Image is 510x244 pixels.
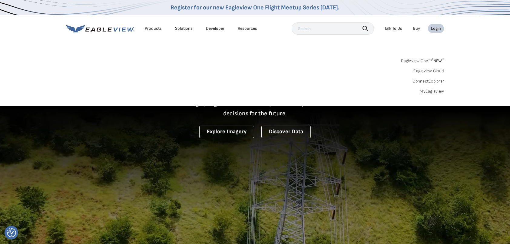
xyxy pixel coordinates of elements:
[420,89,444,94] a: MyEagleview
[292,22,374,35] input: Search
[261,126,311,138] a: Discover Data
[199,126,254,138] a: Explore Imagery
[145,26,162,31] div: Products
[175,26,193,31] div: Solutions
[384,26,402,31] div: Talk To Us
[401,56,444,63] a: Eagleview One™*NEW*
[171,4,339,11] a: Register for our new Eagleview One Flight Meetup Series [DATE].
[413,68,444,74] a: Eagleview Cloud
[412,79,444,84] a: ConnectExplorer
[238,26,257,31] div: Resources
[431,26,441,31] div: Login
[432,58,444,63] span: NEW
[413,26,420,31] a: Buy
[7,228,16,237] img: Revisit consent button
[206,26,224,31] a: Developer
[7,228,16,237] button: Consent Preferences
